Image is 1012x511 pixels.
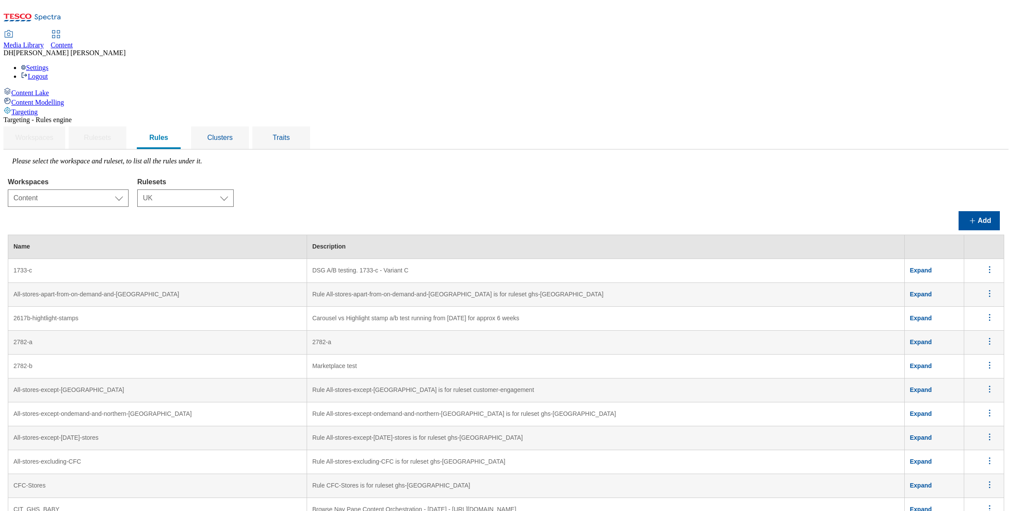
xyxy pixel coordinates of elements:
[11,108,38,116] span: Targeting
[307,378,904,402] td: Rule All-stores-except-[GEOGRAPHIC_DATA] is for ruleset customer-engagement
[21,73,48,80] a: Logout
[8,355,307,378] td: 2782-b
[3,87,1009,97] a: Content Lake
[984,312,995,323] svg: menus
[910,410,932,417] span: Expand
[910,458,932,465] span: Expand
[3,41,44,49] span: Media Library
[137,178,234,186] label: Rulesets
[910,315,932,322] span: Expand
[8,402,307,426] td: All-stores-except-ondemand-and-northern-[GEOGRAPHIC_DATA]
[307,402,904,426] td: Rule All-stores-except-ondemand-and-northern-[GEOGRAPHIC_DATA] is for ruleset ghs-[GEOGRAPHIC_DATA]
[984,288,995,299] svg: menus
[307,426,904,450] td: Rule All-stores-except-[DATE]-stores is for ruleset ghs-[GEOGRAPHIC_DATA]
[984,336,995,347] svg: menus
[307,307,904,331] td: Carousel vs Highlight stamp a/b test running from [DATE] for approx 6 weeks
[8,426,307,450] td: All-stores-except-[DATE]-stores
[959,211,1000,230] button: Add
[910,482,932,489] span: Expand
[984,479,995,490] svg: menus
[3,106,1009,116] a: Targeting
[984,360,995,371] svg: menus
[910,338,932,345] span: Expand
[273,134,290,141] span: Traits
[984,408,995,418] svg: menus
[149,134,169,141] span: Rules
[307,355,904,378] td: Marketplace test
[307,283,904,307] td: Rule All-stores-apart-from-on-demand-and-[GEOGRAPHIC_DATA] is for ruleset ghs-[GEOGRAPHIC_DATA]
[13,49,126,56] span: [PERSON_NAME] [PERSON_NAME]
[984,431,995,442] svg: menus
[984,264,995,275] svg: menus
[984,455,995,466] svg: menus
[8,307,307,331] td: 2617b-hightlight-stamps
[3,49,13,56] span: DH
[12,157,202,165] label: Please select the workspace and ruleset, to list all the rules under it.
[8,283,307,307] td: All-stores-apart-from-on-demand-and-[GEOGRAPHIC_DATA]
[8,178,129,186] label: Workspaces
[307,331,904,355] td: 2782-a
[8,235,307,259] th: Name
[51,41,73,49] span: Content
[51,31,73,49] a: Content
[984,384,995,395] svg: menus
[910,362,932,369] span: Expand
[307,474,904,498] td: Rule CFC-Stores is for ruleset ghs-[GEOGRAPHIC_DATA]
[8,331,307,355] td: 2782-a
[8,259,307,283] td: 1733-c
[3,31,44,49] a: Media Library
[8,378,307,402] td: All-stores-except-[GEOGRAPHIC_DATA]
[11,99,64,106] span: Content Modelling
[207,134,233,141] span: Clusters
[307,450,904,474] td: Rule All-stores-excluding-CFC is for ruleset ghs-[GEOGRAPHIC_DATA]
[910,291,932,298] span: Expand
[8,474,307,498] td: CFC-Stores
[910,267,932,274] span: Expand
[3,97,1009,106] a: Content Modelling
[307,235,904,259] th: Description
[8,450,307,474] td: All-stores-excluding-CFC
[3,116,1009,124] div: Targeting - Rules engine
[21,64,49,71] a: Settings
[307,259,904,283] td: DSG A/B testing. 1733-c - Variant C
[910,386,932,393] span: Expand
[11,89,49,96] span: Content Lake
[910,434,932,441] span: Expand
